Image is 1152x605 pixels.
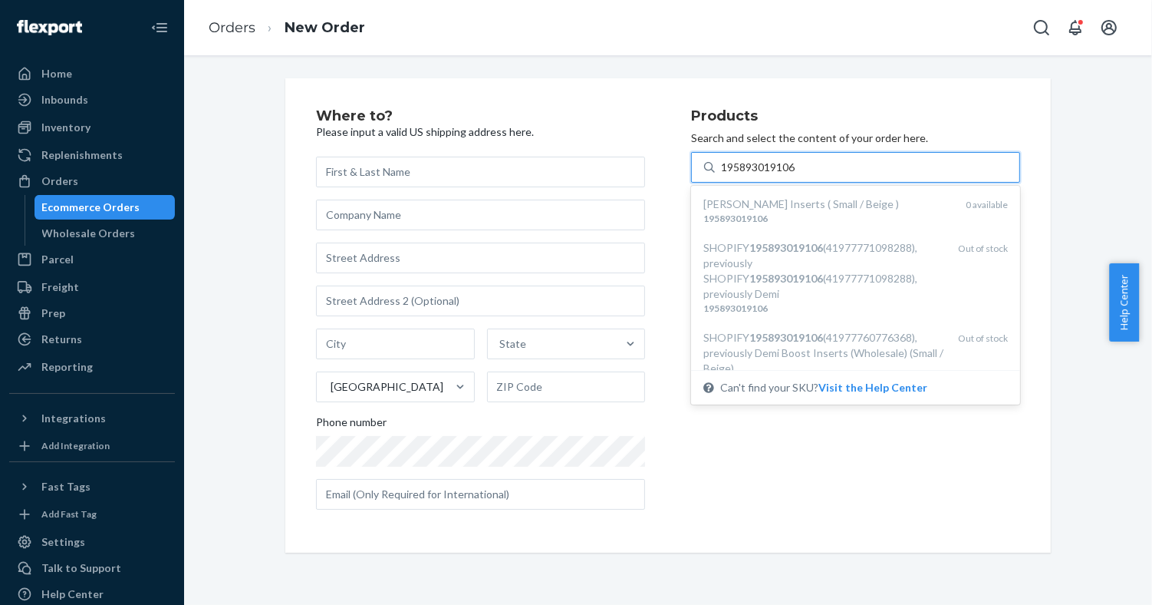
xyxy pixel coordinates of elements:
div: Orders [41,174,78,189]
em: 195893019106 [749,241,823,254]
button: Open Search Box [1026,12,1057,43]
a: Reporting [9,355,175,379]
a: Settings [9,530,175,554]
em: 195893019106 [703,302,768,314]
a: Parcel [9,247,175,272]
div: State [500,336,527,352]
a: Orders [9,169,175,193]
a: Replenishments [9,143,175,167]
input: Street Address [316,243,645,273]
div: Fast Tags [41,479,91,494]
div: Talk to Support [41,560,121,576]
p: Search and select the content of your order here. [691,131,1020,146]
button: Open notifications [1060,12,1091,43]
a: Talk to Support [9,556,175,580]
a: Inventory [9,115,175,140]
div: Settings [41,534,85,550]
span: Can't find your SKU? [720,380,927,395]
button: Close Navigation [144,12,175,43]
div: Integrations [41,411,106,426]
em: 195893019106 [703,213,768,224]
input: Street Address 2 (Optional) [316,286,645,316]
em: 195893019106 [749,272,823,285]
a: Returns [9,327,175,352]
input: City [316,329,475,359]
div: SHOPIFY (41977760776368), previously Demi Boost Inserts (Wholesale) (Small / Beige) [703,330,946,376]
a: Inbounds [9,88,175,112]
div: Inbounds [41,92,88,107]
div: Help Center [41,587,104,602]
p: Please input a valid US shipping address here. [316,124,645,140]
div: Ecommerce Orders [42,200,140,215]
h2: Where to? [316,109,645,124]
div: Reporting [41,359,93,375]
div: Replenishments [41,147,123,163]
span: 0 available [966,199,1008,210]
div: Add Integration [41,439,110,452]
img: Flexport logo [17,20,82,35]
input: Company Name [316,200,645,230]
span: Out of stock [958,243,1008,254]
div: Returns [41,332,82,347]
a: Add Integration [9,437,175,455]
div: [GEOGRAPHIC_DATA] [331,379,443,395]
div: Wholesale Orders [42,226,136,241]
h2: Products [691,109,1020,124]
button: Integrations [9,406,175,431]
button: Help Center [1109,263,1139,342]
div: Prep [41,306,65,321]
button: [PERSON_NAME] Inserts ( Small / Beige )1958930191060 availableSHOPIFY195893019106(41977771098288)... [818,380,927,395]
a: Wholesale Orders [35,221,176,246]
span: Out of stock [958,332,1008,344]
input: First & Last Name [316,157,645,187]
a: Add Fast Tag [9,505,175,524]
input: ZIP Code [487,372,646,402]
em: 195893019106 [749,331,823,344]
div: [PERSON_NAME] Inserts ( Small / Beige ) [703,197,953,212]
a: Ecommerce Orders [35,195,176,220]
button: Fast Tags [9,474,175,499]
input: [GEOGRAPHIC_DATA] [329,379,331,395]
ol: breadcrumbs [196,5,377,51]
a: New Order [285,19,365,36]
a: Freight [9,275,175,299]
div: Freight [41,279,79,295]
div: Home [41,66,72,81]
span: Phone number [316,415,387,436]
input: [PERSON_NAME] Inserts ( Small / Beige )1958930191060 availableSHOPIFY195893019106(41977771098288)... [721,160,797,175]
div: Inventory [41,120,91,135]
div: Parcel [41,252,74,267]
div: SHOPIFY (41977771098288), previously SHOPIFY (41977771098288), previously Demi [703,240,946,302]
a: Home [9,61,175,86]
input: Email (Only Required for International) [316,479,645,510]
a: Prep [9,301,175,326]
div: Add Fast Tag [41,507,97,521]
button: Open account menu [1094,12,1124,43]
a: Orders [209,19,255,36]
